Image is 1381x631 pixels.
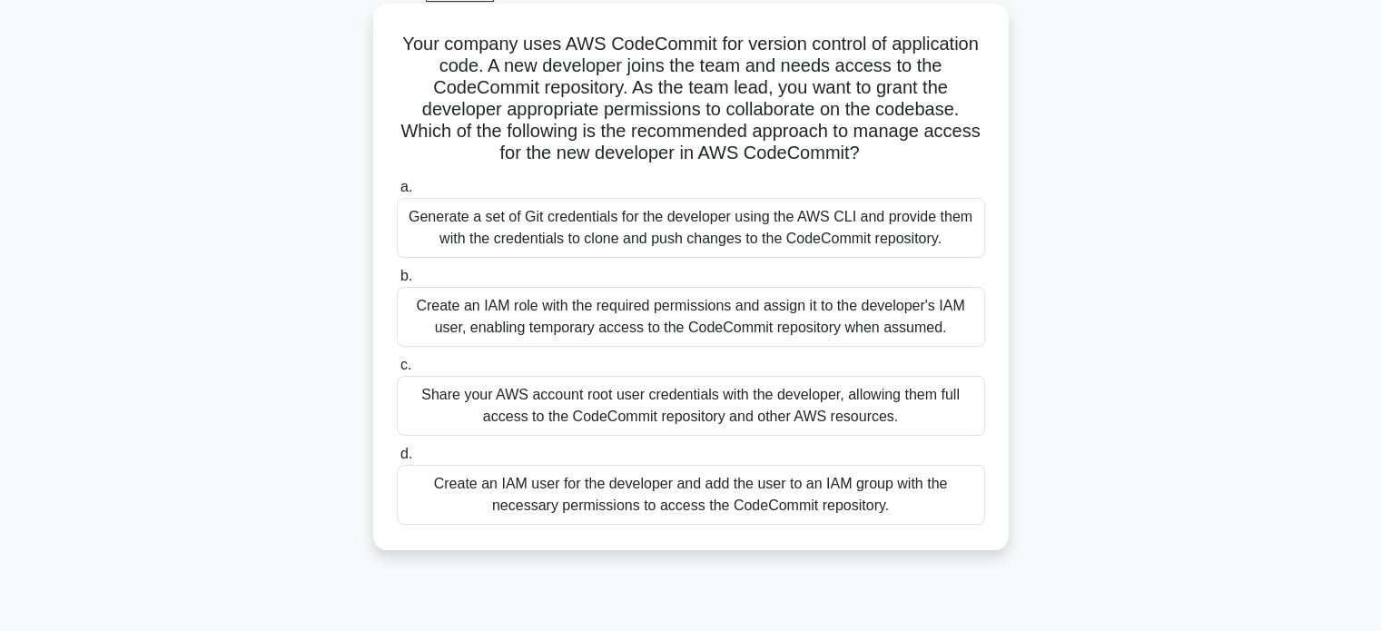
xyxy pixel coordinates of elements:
span: b. [400,268,412,283]
span: a. [400,179,412,194]
h5: Your company uses AWS CodeCommit for version control of application code. A new developer joins t... [395,33,987,165]
div: Create an IAM role with the required permissions and assign it to the developer's IAM user, enabl... [397,287,985,347]
div: Generate a set of Git credentials for the developer using the AWS CLI and provide them with the c... [397,198,985,258]
div: Share your AWS account root user credentials with the developer, allowing them full access to the... [397,376,985,436]
span: d. [400,446,412,461]
span: c. [400,357,411,372]
div: Create an IAM user for the developer and add the user to an IAM group with the necessary permissi... [397,465,985,525]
